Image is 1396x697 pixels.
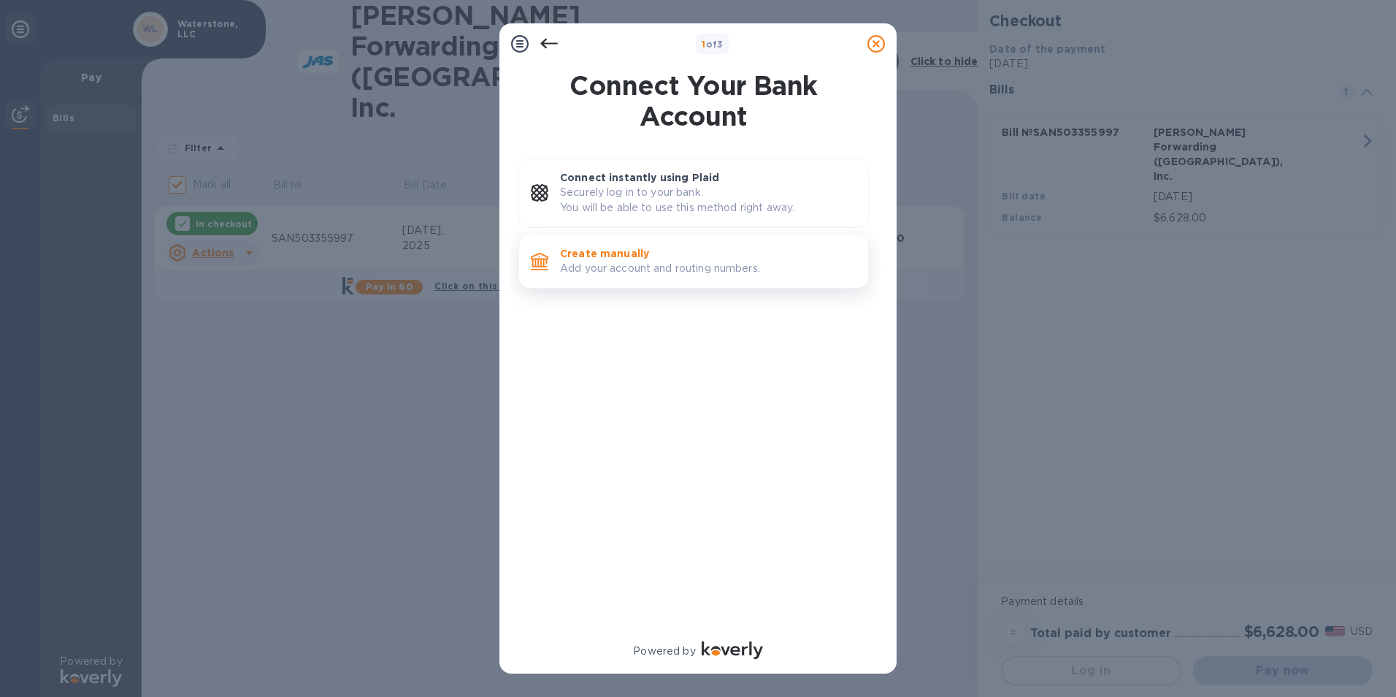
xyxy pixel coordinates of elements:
img: Logo [702,641,763,659]
p: Create manually [560,246,856,261]
b: of 3 [702,39,724,50]
p: Powered by [633,644,695,659]
p: Connect instantly using Plaid [560,170,856,185]
h1: Connect Your Bank Account [513,70,875,132]
p: Add your account and routing numbers. [560,261,856,276]
span: 1 [702,39,705,50]
p: Securely log in to your bank. You will be able to use this method right away. [560,185,856,216]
